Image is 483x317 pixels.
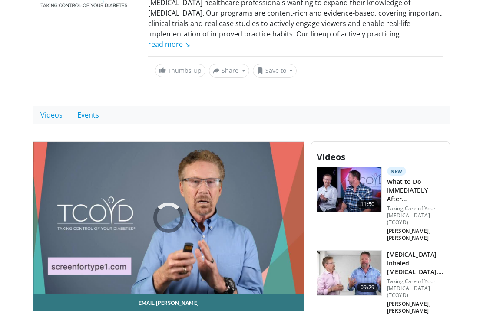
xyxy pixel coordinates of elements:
[148,39,190,49] a: read more ↘
[317,151,345,163] span: Videos
[387,167,406,176] p: New
[317,251,381,296] img: 70d3493e-0f9f-4179-ac7d-c8691bda4798.150x105_q85_crop-smart_upscale.jpg
[33,106,70,124] a: Videos
[317,167,381,212] img: 701f407d-d7aa-42a0-8a32-21ae756f5ec8.150x105_q85_crop-smart_upscale.jpg
[387,250,444,276] h3: [MEDICAL_DATA] Inhaled [MEDICAL_DATA]: What Every Provider Needs to Know About Pre…
[387,177,444,203] h3: What to Do IMMEDIATELY After [MEDICAL_DATA] Diagnosis (Save Those B…
[155,64,205,77] a: Thumbs Up
[33,142,304,294] video-js: Video Player
[387,228,444,242] p: [PERSON_NAME], [PERSON_NAME]
[387,301,444,314] p: [PERSON_NAME], [PERSON_NAME]
[148,29,405,49] span: ...
[33,294,304,311] a: Email [PERSON_NAME]
[387,278,444,299] p: Taking Care of Your [MEDICAL_DATA] (TCOYD)
[253,64,297,78] button: Save to
[357,200,378,209] span: 11:50
[387,205,444,226] p: Taking Care of Your [MEDICAL_DATA] (TCOYD)
[209,64,249,78] button: Share
[70,106,106,124] a: Events
[317,167,444,243] a: 11:50 New What to Do IMMEDIATELY After [MEDICAL_DATA] Diagnosis (Save Those B… Taking Care of You...
[357,283,378,292] span: 09:29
